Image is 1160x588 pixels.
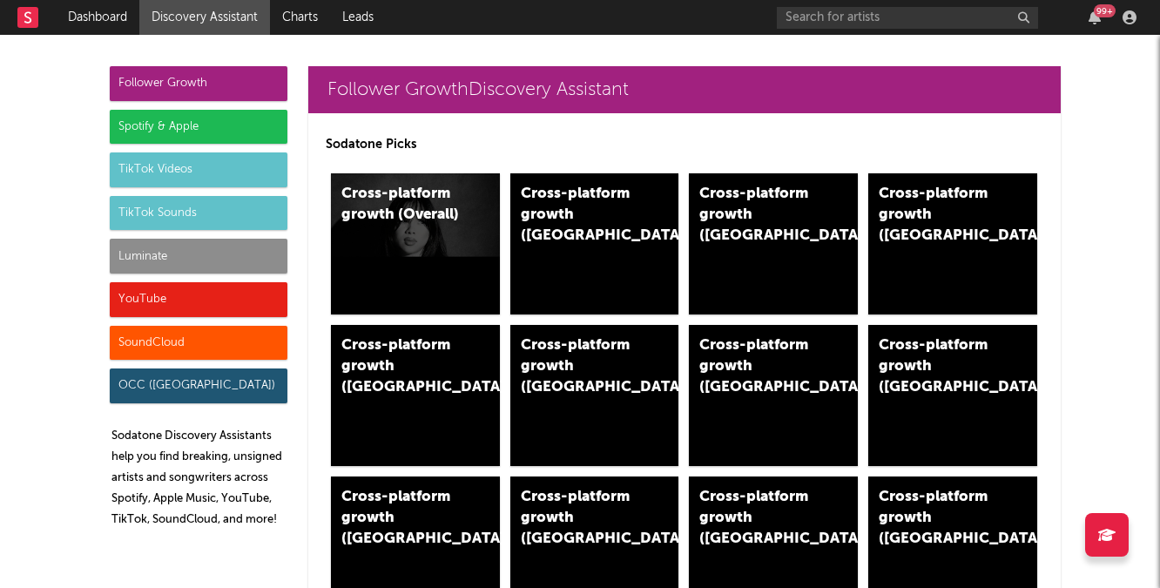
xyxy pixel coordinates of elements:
[699,335,818,398] div: Cross-platform growth ([GEOGRAPHIC_DATA]/GSA)
[521,335,639,398] div: Cross-platform growth ([GEOGRAPHIC_DATA])
[868,325,1037,466] a: Cross-platform growth ([GEOGRAPHIC_DATA])
[341,184,460,226] div: Cross-platform growth (Overall)
[699,184,818,247] div: Cross-platform growth ([GEOGRAPHIC_DATA])
[521,487,639,550] div: Cross-platform growth ([GEOGRAPHIC_DATA])
[689,173,858,314] a: Cross-platform growth ([GEOGRAPHIC_DATA])
[689,325,858,466] a: Cross-platform growth ([GEOGRAPHIC_DATA]/GSA)
[510,325,679,466] a: Cross-platform growth ([GEOGRAPHIC_DATA])
[110,239,287,274] div: Luminate
[341,335,460,398] div: Cross-platform growth ([GEOGRAPHIC_DATA])
[521,184,639,247] div: Cross-platform growth ([GEOGRAPHIC_DATA])
[510,173,679,314] a: Cross-platform growth ([GEOGRAPHIC_DATA])
[879,184,997,247] div: Cross-platform growth ([GEOGRAPHIC_DATA])
[110,368,287,403] div: OCC ([GEOGRAPHIC_DATA])
[110,110,287,145] div: Spotify & Apple
[1094,4,1116,17] div: 99 +
[1089,10,1101,24] button: 99+
[879,335,997,398] div: Cross-platform growth ([GEOGRAPHIC_DATA])
[326,134,1043,155] p: Sodatone Picks
[331,173,500,314] a: Cross-platform growth (Overall)
[110,196,287,231] div: TikTok Sounds
[110,66,287,101] div: Follower Growth
[331,325,500,466] a: Cross-platform growth ([GEOGRAPHIC_DATA])
[341,487,460,550] div: Cross-platform growth ([GEOGRAPHIC_DATA])
[879,487,997,550] div: Cross-platform growth ([GEOGRAPHIC_DATA])
[110,326,287,361] div: SoundCloud
[777,7,1038,29] input: Search for artists
[110,152,287,187] div: TikTok Videos
[111,426,287,531] p: Sodatone Discovery Assistants help you find breaking, unsigned artists and songwriters across Spo...
[699,487,818,550] div: Cross-platform growth ([GEOGRAPHIC_DATA])
[110,282,287,317] div: YouTube
[868,173,1037,314] a: Cross-platform growth ([GEOGRAPHIC_DATA])
[308,66,1061,113] a: Follower GrowthDiscovery Assistant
